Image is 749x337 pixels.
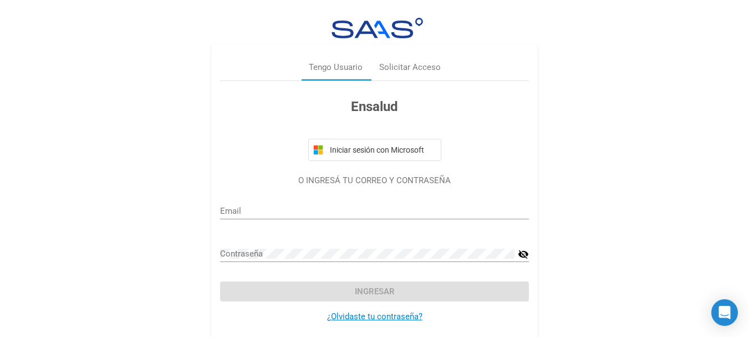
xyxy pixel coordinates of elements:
[328,145,436,154] span: Iniciar sesión con Microsoft
[355,286,395,296] span: Ingresar
[379,61,441,74] div: Solicitar Acceso
[220,281,529,301] button: Ingresar
[309,61,363,74] div: Tengo Usuario
[308,139,441,161] button: Iniciar sesión con Microsoft
[220,97,529,117] h3: Ensalud
[327,311,422,321] a: ¿Olvidaste tu contraseña?
[220,174,529,187] p: O INGRESÁ TU CORREO Y CONTRASEÑA
[711,299,738,326] div: Open Intercom Messenger
[518,248,529,261] mat-icon: visibility_off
